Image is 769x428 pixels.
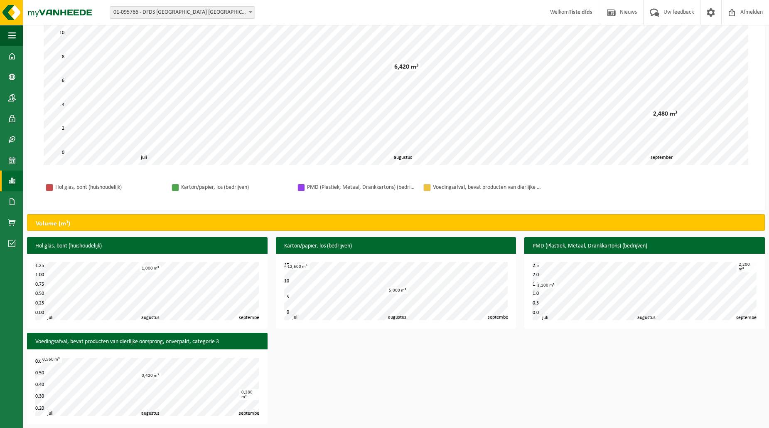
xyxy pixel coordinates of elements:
div: Karton/papier, los (bedrijven) [181,182,289,193]
div: 2,480 m³ [651,110,679,118]
div: 12,500 m³ [285,264,310,270]
div: 6,420 m³ [392,63,420,71]
div: 5,000 m³ [387,287,408,294]
div: PMD (Plastiek, Metaal, Drankkartons) (bedrijven) [307,182,415,193]
strong: Tiste dfds [569,9,592,15]
h3: Karton/papier, los (bedrijven) [276,237,516,255]
div: 1,100 m³ [535,282,557,289]
div: 0,280 m³ [239,389,259,400]
div: 2,200 m³ [737,262,757,272]
h3: Hol glas, bont (huishoudelijk) [27,237,268,255]
h2: Volume (m³) [27,215,79,233]
div: 0,560 m³ [40,356,62,363]
div: 1,000 m³ [140,265,161,272]
span: 01-095766 - DFDS BELGIUM NV - GENT [110,6,255,19]
div: 0,420 m³ [140,373,161,379]
div: Hol glas, bont (huishoudelijk) [55,182,163,193]
h3: PMD (Plastiek, Metaal, Drankkartons) (bedrijven) [524,237,765,255]
h3: Voedingsafval, bevat producten van dierlijke oorsprong, onverpakt, categorie 3 [27,333,268,351]
span: 01-095766 - DFDS BELGIUM NV - GENT [110,7,255,18]
div: Voedingsafval, bevat producten van dierlijke oorsprong, onverpakt, categorie 3 [433,182,541,193]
